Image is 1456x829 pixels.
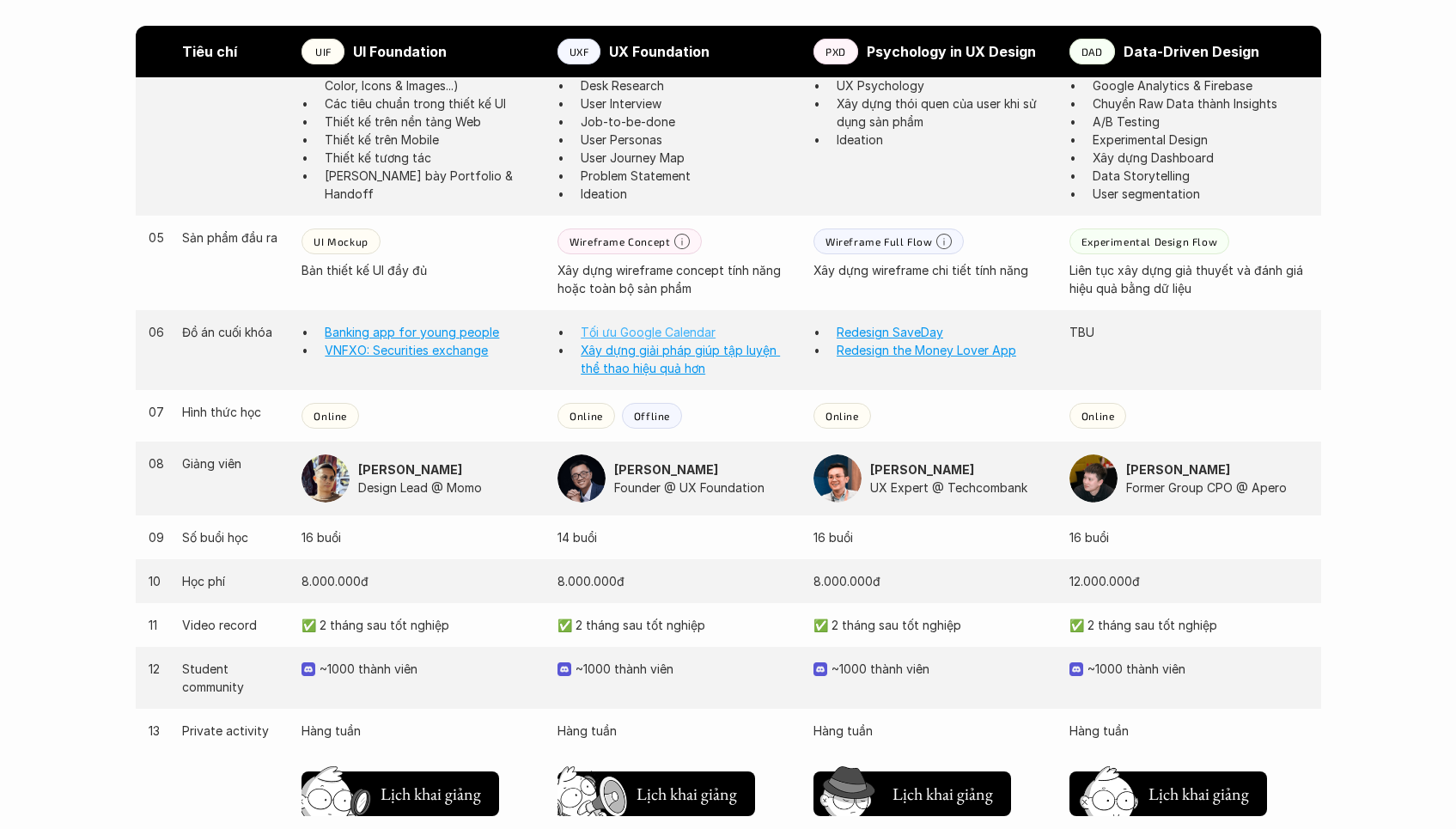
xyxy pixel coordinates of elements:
[302,528,540,546] p: 16 buổi
[315,46,332,58] p: UIF
[1093,167,1308,185] p: Data Storytelling
[1124,43,1259,60] strong: Data-Driven Design
[182,323,284,341] p: Đồ án cuối khóa
[557,616,796,634] p: ✅ 2 tháng sau tốt nghiệp
[302,572,540,590] p: 8.000.000đ
[570,46,589,58] p: UXF
[1126,462,1230,477] strong: [PERSON_NAME]
[891,782,994,806] h5: Lịch khai giảng
[1081,410,1115,422] p: Online
[325,167,540,203] p: [PERSON_NAME] bày Portfolio & Handoff
[314,235,368,247] p: UI Mockup
[557,572,796,590] p: 8.000.000đ
[325,113,540,131] p: Thiết kế trên nền tảng Web
[581,113,796,131] p: Job-to-be-done
[325,149,540,167] p: Thiết kế tương tác
[320,660,540,678] p: ~1000 thành viên
[149,454,166,472] p: 08
[149,403,166,421] p: 07
[837,76,1052,94] p: UX Psychology
[149,229,166,247] p: 05
[576,660,796,678] p: ~1000 thành viên
[1087,660,1308,678] p: ~1000 thành viên
[149,528,166,546] p: 09
[635,782,738,806] h5: Lịch khai giảng
[557,765,755,816] a: Lịch khai giảng
[302,616,540,634] p: ✅ 2 tháng sau tốt nghiệp
[1069,765,1267,816] a: Lịch khai giảng
[837,343,1016,357] a: Redesign the Money Lover App
[302,765,499,816] a: Lịch khai giảng
[182,616,284,634] p: Video record
[1081,235,1217,247] p: Experimental Design Flow
[149,660,166,678] p: 12
[581,131,796,149] p: User Personas
[353,43,447,60] strong: UI Foundation
[302,722,540,740] p: Hàng tuần
[182,229,284,247] p: Sản phẩm đầu ra
[1093,149,1308,167] p: Xây dựng Dashboard
[870,479,1052,497] p: UX Expert @ Techcombank
[1093,76,1308,94] p: Google Analytics & Firebase
[581,76,796,94] p: Desk Research
[570,235,670,247] p: Wireframe Concept
[581,325,716,339] a: Tối ưu Google Calendar
[614,462,718,477] strong: [PERSON_NAME]
[1093,131,1308,149] p: Experimental Design
[182,572,284,590] p: Học phí
[1069,722,1308,740] p: Hàng tuần
[1069,323,1308,341] p: TBU
[182,722,284,740] p: Private activity
[813,765,1011,816] a: Lịch khai giảng
[149,572,166,590] p: 10
[557,722,796,740] p: Hàng tuần
[825,46,846,58] p: PXD
[867,43,1036,60] strong: Psychology in UX Design
[813,771,1011,816] button: Lịch khai giảng
[1069,572,1308,590] p: 12.000.000đ
[570,410,603,422] p: Online
[832,660,1052,678] p: ~1000 thành viên
[837,131,1052,149] p: Ideation
[581,149,796,167] p: User Journey Map
[182,528,284,546] p: Số buổi học
[634,410,670,422] p: Offline
[581,185,796,203] p: Ideation
[825,235,932,247] p: Wireframe Full Flow
[182,660,284,696] p: Student community
[1081,46,1103,58] p: DAD
[182,403,284,421] p: Hình thức học
[813,722,1052,740] p: Hàng tuần
[870,462,974,477] strong: [PERSON_NAME]
[149,722,166,740] p: 13
[1093,94,1308,113] p: Chuyển Raw Data thành Insights
[813,261,1052,279] p: Xây dựng wireframe chi tiết tính năng
[325,94,540,113] p: Các tiêu chuẩn trong thiết kế UI
[149,323,166,341] p: 06
[1147,782,1250,806] h5: Lịch khai giảng
[581,94,796,113] p: User Interview
[1093,185,1308,203] p: User segmentation
[813,572,1052,590] p: 8.000.000đ
[358,479,540,497] p: Design Lead @ Momo
[1069,528,1308,546] p: 16 buổi
[837,325,943,339] a: Redesign SaveDay
[825,410,859,422] p: Online
[182,43,237,60] strong: Tiêu chí
[1069,616,1308,634] p: ✅ 2 tháng sau tốt nghiệp
[581,167,796,185] p: Problem Statement
[1126,479,1308,497] p: Former Group CPO @ Apero
[302,771,499,816] button: Lịch khai giảng
[557,261,796,297] p: Xây dựng wireframe concept tính năng hoặc toàn bộ sản phẩm
[813,616,1052,634] p: ✅ 2 tháng sau tốt nghiệp
[182,454,284,472] p: Giảng viên
[581,343,780,375] a: Xây dựng giải pháp giúp tập luyện thể thao hiệu quả hơn
[358,462,462,477] strong: [PERSON_NAME]
[149,616,166,634] p: 11
[837,94,1052,131] p: Xây dựng thói quen của user khi sử dụng sản phẩm
[609,43,710,60] strong: UX Foundation
[325,131,540,149] p: Thiết kế trên Mobile
[325,343,488,357] a: VNFXO: Securities exchange
[1093,113,1308,131] p: A/B Testing
[1069,261,1308,297] p: Liên tục xây dựng giả thuyết và đánh giá hiệu quả bằng dữ liệu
